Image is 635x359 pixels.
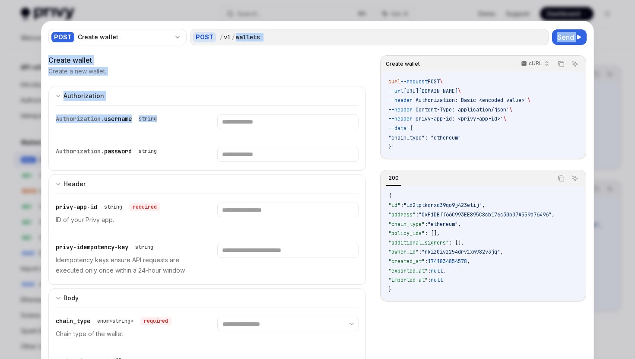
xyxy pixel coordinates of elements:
[403,88,458,95] span: [URL][DOMAIN_NAME]
[104,115,132,123] span: username
[467,258,470,265] span: ,
[388,143,394,150] span: }'
[428,78,440,85] span: POST
[56,255,197,276] p: Idempotency keys ensure API requests are executed only once within a 24-hour window.
[56,147,160,156] div: Authorization.password
[193,32,216,42] div: POST
[388,258,425,265] span: "created_at"
[48,174,366,194] button: expand input section
[552,211,555,218] span: ,
[56,215,197,225] p: ID of your Privy app.
[388,88,403,95] span: --url
[388,230,425,237] span: "policy_ids"
[388,134,461,141] span: "chain_type": "ethereum"
[48,86,366,105] button: expand input section
[388,267,428,274] span: "exported_at"
[104,203,122,210] div: string
[529,60,542,67] p: cURL
[400,78,428,85] span: --request
[388,106,413,113] span: --header
[416,211,419,218] span: :
[431,276,443,283] span: null
[232,33,235,41] div: /
[63,179,86,189] div: Header
[428,221,458,228] span: "ethereum"
[224,33,231,41] div: v1
[509,106,512,113] span: \
[236,33,260,41] div: wallets
[428,267,431,274] span: :
[425,221,428,228] span: :
[428,276,431,283] span: :
[516,57,553,71] button: cURL
[440,78,443,85] span: \
[386,173,401,183] div: 200
[413,97,527,104] span: 'Authorization: Basic <encoded-value>'
[458,88,461,95] span: \
[139,115,157,122] div: string
[56,317,171,325] div: chain_type
[48,288,366,308] button: expand input section
[135,244,153,251] div: string
[56,317,90,325] span: chain_type
[388,97,413,104] span: --header
[139,148,157,155] div: string
[556,58,567,70] button: Copy the contents from the code block
[569,58,581,70] button: Ask AI
[388,239,449,246] span: "additional_signers"
[63,91,104,101] div: Authorization
[386,60,420,67] span: Create wallet
[48,28,187,46] button: POSTCreate wallet
[458,221,461,228] span: ,
[419,248,422,255] span: :
[97,318,133,324] div: enum<string>
[129,203,160,211] div: required
[425,258,428,265] span: :
[503,115,506,122] span: \
[527,97,530,104] span: \
[56,114,160,123] div: Authorization.username
[428,258,467,265] span: 1741834854578
[413,115,503,122] span: 'privy-app-id: <privy-app-id>'
[431,267,443,274] span: null
[413,106,509,113] span: 'Content-Type: application/json'
[388,115,413,122] span: --header
[388,211,416,218] span: "address"
[51,32,74,42] div: POST
[56,243,157,251] div: privy-idempotency-key
[388,78,400,85] span: curl
[388,286,391,293] span: }
[500,248,503,255] span: ,
[56,147,104,155] span: Authorization.
[388,248,419,255] span: "owner_id"
[388,221,425,228] span: "chain_type"
[557,32,574,42] span: Send
[78,33,171,41] div: Create wallet
[56,243,128,251] span: privy-idempotency-key
[422,248,500,255] span: "rkiz0ivz254drv1xw982v3jq"
[425,230,440,237] span: : [],
[443,267,446,274] span: ,
[403,202,482,209] span: "id2tptkqrxd39qo9j423etij"
[482,202,485,209] span: ,
[556,173,567,184] button: Copy the contents from the code block
[104,147,132,155] span: password
[140,317,171,325] div: required
[400,202,403,209] span: :
[449,239,464,246] span: : [],
[388,202,400,209] span: "id"
[48,67,106,76] p: Create a new wallet.
[219,33,223,41] div: /
[63,293,79,303] div: Body
[419,211,552,218] span: "0xF1DBff66C993EE895C8cb176c30b07A559d76496"
[48,55,366,65] div: Create wallet
[56,115,104,123] span: Authorization.
[56,203,160,211] div: privy-app-id
[388,193,391,200] span: {
[406,125,413,132] span: '{
[56,203,97,211] span: privy-app-id
[552,29,587,45] button: Send
[569,173,581,184] button: Ask AI
[56,329,197,339] p: Chain type of the wallet
[388,125,406,132] span: --data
